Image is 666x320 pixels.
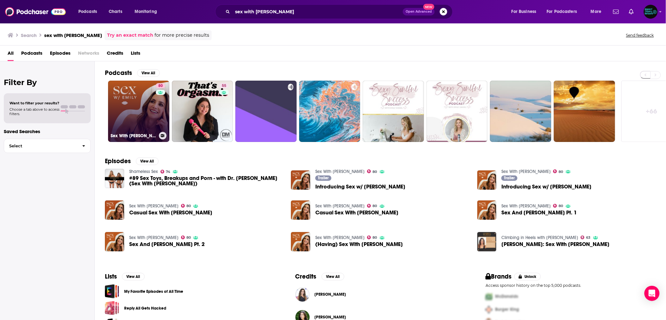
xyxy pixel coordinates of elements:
a: 80 [367,236,377,239]
span: Charts [109,7,122,16]
p: Access sponsor history on the top 5,000 podcasts. [486,283,656,288]
span: Choose a tab above to access filters. [9,107,59,116]
a: 80 [156,83,165,88]
span: 74 [166,170,170,173]
span: All [8,48,14,61]
a: PodcastsView All [105,69,160,77]
img: Casual Sex With Emily [105,200,124,220]
span: 80 [373,205,377,207]
span: Trailer [318,176,329,180]
img: User Profile [644,5,658,19]
button: open menu [507,7,544,17]
a: 80 [367,169,377,173]
span: Podcasts [78,7,97,16]
span: Open Advanced [406,10,432,13]
button: Unlock [514,273,541,280]
input: Search podcasts, credits, & more... [233,7,403,17]
button: View All [137,69,160,77]
h2: Brands [486,273,512,280]
button: View All [322,273,344,280]
button: Show profile menu [644,5,658,19]
a: Show notifications dropdown [627,6,636,17]
button: open menu [543,7,586,17]
a: Casual Sex With Emily [129,210,212,215]
img: (Having) Sex With Emily [291,232,310,251]
img: Introducing Sex w/ Emily [477,170,497,190]
span: For Podcasters [547,7,577,16]
span: Introducing Sex w/ [PERSON_NAME] [501,184,591,189]
a: Credits [107,48,123,61]
span: More [591,7,602,16]
img: Casual Sex With Emily [291,200,310,220]
a: Sex With Emily [315,235,365,240]
h3: sex with [PERSON_NAME] [44,32,102,38]
button: open menu [586,7,609,17]
a: Introducing Sex w/ Emily [315,184,405,189]
img: Introducing Sex w/ Emily [291,170,310,190]
span: Lists [131,48,140,61]
a: Sex With Emily [315,169,365,174]
h2: Podcasts [105,69,132,77]
span: 63 [586,236,591,239]
img: Emily Morse [295,287,310,302]
a: Show notifications dropdown [611,6,621,17]
img: #89 Sex Toys, Breakups and Porn - with Dr. Emily Morse (Sex With Emily) [105,169,124,188]
a: #89 Sex Toys, Breakups and Porn - with Dr. Emily Morse (Sex With Emily) [129,175,284,186]
span: 80 [559,205,563,207]
span: 80 [559,170,563,173]
a: Sex And Emily Pt. 2 [129,242,205,247]
button: Select [4,139,91,153]
a: My Favorite Episodes of All Time [124,288,183,295]
a: Introducing Sex w/ Emily [501,184,591,189]
button: Emily MorseEmily Morse [295,284,466,305]
a: Sex With Emily [501,169,551,174]
a: My Favorite Episodes of All Time [105,284,119,298]
a: Sex And Emily Pt. 2 [105,232,124,251]
a: 63 [581,236,591,239]
a: 80 [553,169,563,173]
h2: Episodes [105,157,131,165]
img: First Pro Logo [483,290,495,303]
h3: Search [21,32,37,38]
a: Try an exact match [107,32,153,39]
span: Casual Sex With [PERSON_NAME] [315,210,398,215]
span: 80 [373,170,377,173]
a: Sex With Emily [315,203,365,209]
a: 74 [160,170,171,174]
button: open menu [74,7,105,17]
a: Episodes [50,48,70,61]
span: [PERSON_NAME] [315,315,346,320]
span: Select [4,144,77,148]
h2: Credits [295,273,317,280]
a: Emily Morse [315,292,346,297]
p: Saved Searches [4,128,91,134]
a: 80 [181,204,191,208]
button: View All [122,273,145,280]
a: Reply All Gets Hacked [105,301,119,315]
button: Open AdvancedNew [403,8,435,15]
div: Search podcasts, credits, & more... [221,4,459,19]
a: 80 [553,204,563,208]
div: Open Intercom Messenger [645,286,660,301]
span: 80 [186,205,191,207]
a: 55 [172,81,233,142]
a: Emily Morse: Sex With Emily [477,232,497,251]
button: View All [136,157,159,165]
span: Burger King [495,307,519,312]
button: open menu [130,7,165,17]
img: Sex And Emily Pt. 1 [477,200,497,220]
a: Sex With Emily [129,235,179,240]
a: ListsView All [105,273,145,280]
span: [PERSON_NAME]: Sex With [PERSON_NAME] [501,242,609,247]
a: 80 [367,204,377,208]
h3: Sex With [PERSON_NAME] [111,133,156,138]
a: Charts [105,7,126,17]
span: [PERSON_NAME] [315,292,346,297]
